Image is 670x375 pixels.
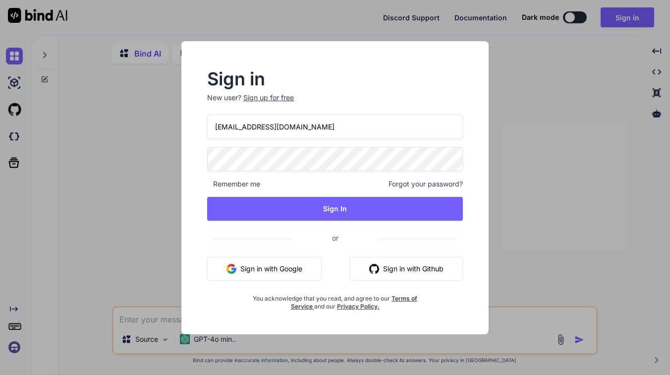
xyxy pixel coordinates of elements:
[243,93,294,103] div: Sign up for free
[350,257,463,281] button: Sign in with Github
[207,93,463,115] p: New user?
[389,179,463,189] span: Forgot your password?
[207,71,463,87] h2: Sign in
[207,197,463,221] button: Sign In
[250,289,420,311] div: You acknowledge that you read, and agree to our and our
[369,264,379,274] img: github
[207,179,260,189] span: Remember me
[207,257,322,281] button: Sign in with Google
[291,295,418,310] a: Terms of Service
[292,226,378,250] span: or
[207,115,463,139] input: Login or Email
[226,264,236,274] img: google
[337,303,380,310] a: Privacy Policy.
